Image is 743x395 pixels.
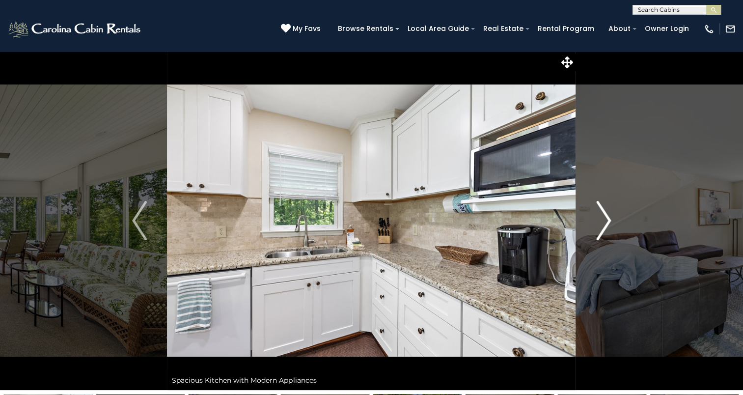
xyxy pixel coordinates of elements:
[132,201,147,240] img: arrow
[403,21,474,36] a: Local Area Guide
[533,21,599,36] a: Rental Program
[7,19,143,39] img: White-1-2.png
[167,370,576,390] div: Spacious Kitchen with Modern Appliances
[112,51,167,390] button: Previous
[640,21,694,36] a: Owner Login
[333,21,398,36] a: Browse Rentals
[576,51,631,390] button: Next
[604,21,635,36] a: About
[704,24,715,34] img: phone-regular-white.png
[281,24,323,34] a: My Favs
[596,201,611,240] img: arrow
[725,24,736,34] img: mail-regular-white.png
[293,24,321,34] span: My Favs
[478,21,528,36] a: Real Estate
